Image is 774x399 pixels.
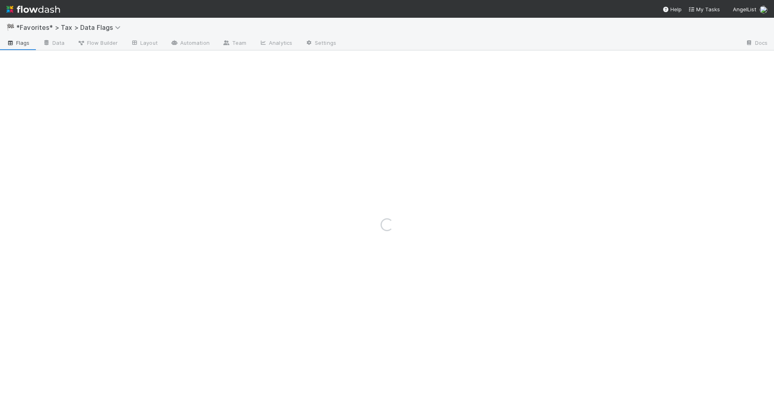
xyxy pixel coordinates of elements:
a: Layout [124,37,164,50]
a: Data [36,37,71,50]
span: 🏁 [6,24,15,31]
img: avatar_711f55b7-5a46-40da-996f-bc93b6b86381.png [759,6,768,14]
span: *Favorites* > Tax > Data Flags [16,23,125,31]
a: My Tasks [688,5,720,13]
a: Settings [299,37,343,50]
span: My Tasks [688,6,720,13]
a: Team [216,37,253,50]
span: Flags [6,39,30,47]
span: AngelList [733,6,756,13]
img: logo-inverted-e16ddd16eac7371096b0.svg [6,2,60,16]
a: Flow Builder [71,37,124,50]
a: Docs [739,37,774,50]
span: Flow Builder [77,39,118,47]
a: Automation [164,37,216,50]
a: Analytics [253,37,299,50]
div: Help [662,5,682,13]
